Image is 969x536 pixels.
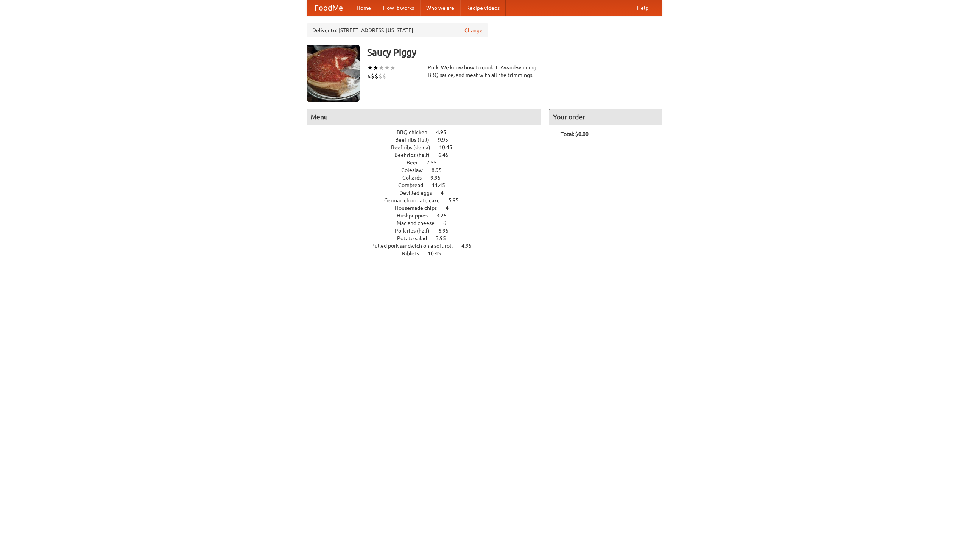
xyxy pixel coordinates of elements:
span: 9.95 [430,175,448,181]
a: Who we are [420,0,460,16]
span: Beef ribs (full) [395,137,437,143]
span: Cornbread [398,182,431,188]
a: Beer 7.55 [407,159,451,166]
a: How it works [377,0,420,16]
span: 10.45 [439,144,460,150]
span: 10.45 [428,250,449,256]
span: 4.95 [461,243,479,249]
span: Hushpuppies [397,213,435,219]
img: angular.jpg [307,45,360,102]
span: Beer [407,159,425,166]
span: 3.95 [436,235,453,241]
a: Housemade chips 4 [395,205,463,211]
a: Help [631,0,654,16]
a: Pork ribs (half) 6.95 [395,228,463,234]
a: Beef ribs (full) 9.95 [395,137,462,143]
span: 4 [441,190,451,196]
span: 4.95 [436,129,454,135]
span: 8.95 [432,167,449,173]
span: 6.95 [438,228,456,234]
span: Pulled pork sandwich on a soft roll [371,243,460,249]
div: Pork. We know how to cook it. Award-winning BBQ sauce, and meat with all the trimmings. [428,64,541,79]
a: Change [464,27,483,34]
span: BBQ chicken [397,129,435,135]
a: Collards 9.95 [402,175,455,181]
span: Beef ribs (delux) [391,144,438,150]
span: Coleslaw [401,167,430,173]
li: $ [367,72,371,80]
a: Riblets 10.45 [402,250,455,256]
li: ★ [379,64,384,72]
div: Deliver to: [STREET_ADDRESS][US_STATE] [307,23,488,37]
a: Mac and cheese 6 [397,220,460,226]
span: Collards [402,175,429,181]
span: German chocolate cake [384,197,447,203]
span: Devilled eggs [399,190,439,196]
a: Cornbread 11.45 [398,182,459,188]
h3: Saucy Piggy [367,45,662,60]
span: Riblets [402,250,427,256]
span: 6 [443,220,454,226]
li: ★ [390,64,396,72]
h4: Menu [307,109,541,125]
span: Potato salad [397,235,435,241]
a: Recipe videos [460,0,506,16]
a: Home [351,0,377,16]
span: 5.95 [449,197,466,203]
a: German chocolate cake 5.95 [384,197,473,203]
span: Pork ribs (half) [395,228,437,234]
span: 4 [446,205,456,211]
li: $ [371,72,375,80]
b: Total: $0.00 [561,131,589,137]
li: ★ [384,64,390,72]
span: 7.55 [427,159,444,166]
span: 9.95 [438,137,456,143]
a: Beef ribs (half) 6.45 [394,152,463,158]
a: Hushpuppies 3.25 [397,213,461,219]
span: 6.45 [438,152,456,158]
span: 11.45 [432,182,453,188]
span: Housemade chips [395,205,444,211]
a: Beef ribs (delux) 10.45 [391,144,466,150]
a: Potato salad 3.95 [397,235,460,241]
h4: Your order [549,109,662,125]
a: Coleslaw 8.95 [401,167,456,173]
span: Beef ribs (half) [394,152,437,158]
li: ★ [373,64,379,72]
span: 3.25 [436,213,454,219]
a: FoodMe [307,0,351,16]
li: $ [379,72,382,80]
span: Mac and cheese [397,220,442,226]
a: BBQ chicken 4.95 [397,129,460,135]
li: $ [375,72,379,80]
li: $ [382,72,386,80]
a: Pulled pork sandwich on a soft roll 4.95 [371,243,486,249]
li: ★ [367,64,373,72]
a: Devilled eggs 4 [399,190,458,196]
